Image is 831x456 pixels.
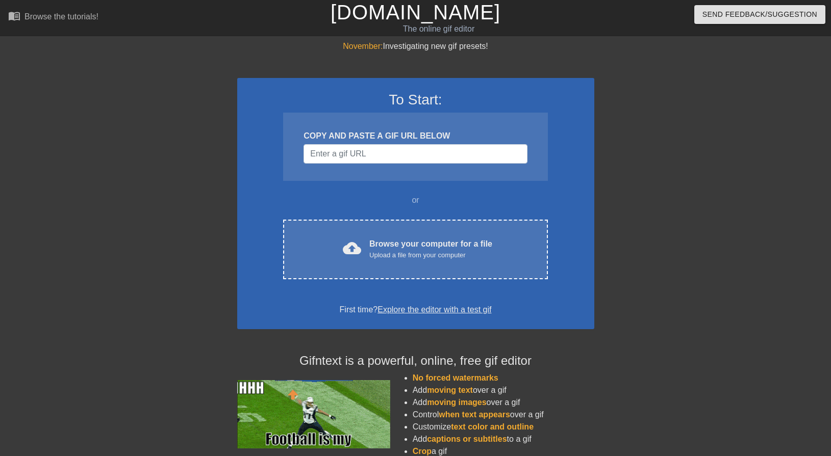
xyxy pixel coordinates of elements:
div: Browse the tutorials! [24,12,98,21]
li: Add over a gif [413,384,594,396]
div: Upload a file from your computer [369,250,492,260]
img: football_small.gif [237,380,390,448]
li: Add over a gif [413,396,594,409]
div: Browse your computer for a file [369,238,492,260]
li: Control over a gif [413,409,594,421]
button: Send Feedback/Suggestion [694,5,825,24]
div: The online gif editor [282,23,595,35]
a: Explore the editor with a test gif [377,305,491,314]
div: COPY AND PASTE A GIF URL BELOW [304,130,527,142]
input: Username [304,144,527,164]
span: menu_book [8,10,20,22]
a: [DOMAIN_NAME] [331,1,500,23]
span: text color and outline [451,422,534,431]
span: No forced watermarks [413,373,498,382]
span: when text appears [439,410,510,419]
h3: To Start: [250,91,581,109]
a: Browse the tutorials! [8,10,98,25]
span: captions or subtitles [427,435,507,443]
h4: Gifntext is a powerful, online, free gif editor [237,354,594,368]
div: First time? [250,304,581,316]
li: Customize [413,421,594,433]
div: Investigating new gif presets! [237,40,594,52]
div: or [264,194,568,206]
span: moving images [427,398,486,407]
span: moving text [427,386,473,394]
li: Add to a gif [413,433,594,445]
span: cloud_upload [343,239,361,257]
span: November: [343,42,383,50]
span: Crop [413,447,432,455]
span: Send Feedback/Suggestion [702,8,817,21]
